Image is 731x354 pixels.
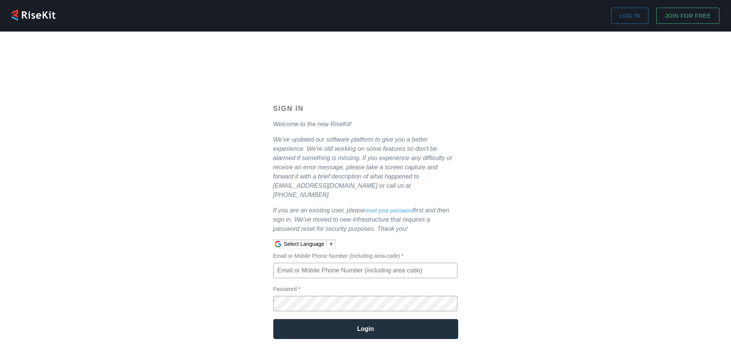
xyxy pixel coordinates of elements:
label: Email or Mobile Phone Number (including area code) * [273,253,458,278]
em: Welcome to the new RiseKit! [273,121,352,127]
button: Join for FREE [656,8,719,24]
em: We've updated our software platform to give you a better experience. We're still working on some ... [273,136,452,198]
span: Log in [620,11,640,21]
h3: Sign In [273,105,458,113]
input: Login [273,319,458,339]
input: Email or Mobile Phone Number (including area code) * [273,263,457,278]
a: Select Language​ [284,241,334,247]
button: Log in [611,8,649,24]
a: Risekit Logo [12,8,55,24]
span: Join for FREE [665,11,711,21]
span: Select Language [284,241,324,247]
img: Risekit Logo [12,9,55,21]
input: Password * [273,296,457,311]
em: If you are an existing user, please first and then sign in. We've moved to new infrastructure tha... [273,207,449,232]
span: ▼ [329,241,334,247]
span: ​ [326,241,327,247]
a: reset your password [365,207,413,214]
label: Password * [273,286,458,311]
